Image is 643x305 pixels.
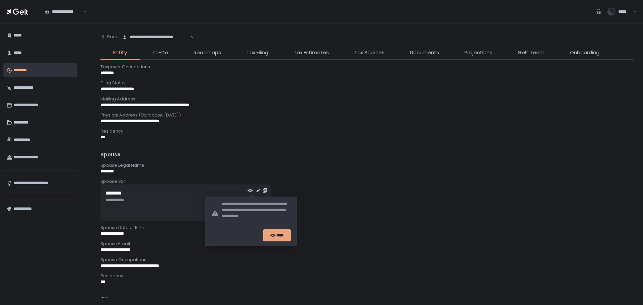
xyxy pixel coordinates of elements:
div: Spouse Email [100,241,634,247]
span: Entity [113,49,127,57]
div: Filing Status [100,80,634,86]
span: Projections [465,49,492,57]
span: Tax Filing [246,49,268,57]
div: Spouse Date of Birth [100,225,634,231]
div: Residency [100,273,634,279]
div: Search for option [118,30,194,44]
div: Other [100,296,634,303]
div: Search for option [40,5,87,19]
div: Physical Address (Start date: [DATE]) [100,112,634,118]
div: Taxpayer Occupations [100,64,634,70]
span: Gelt Team [518,49,545,57]
span: To-Do [152,49,168,57]
div: Mailing Address [100,96,634,102]
div: Spouse Occupations [100,257,634,263]
span: Onboarding [570,49,599,57]
button: Back [100,30,118,44]
div: Back [100,34,118,40]
div: Spouse [100,151,634,159]
div: Residency [100,128,634,134]
span: Tax Estimates [294,49,329,57]
div: Spouse SSN [100,178,634,184]
span: Roadmaps [194,49,221,57]
div: Spouse Legal Name [100,162,634,168]
span: Documents [410,49,439,57]
span: Tax Sources [354,49,384,57]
